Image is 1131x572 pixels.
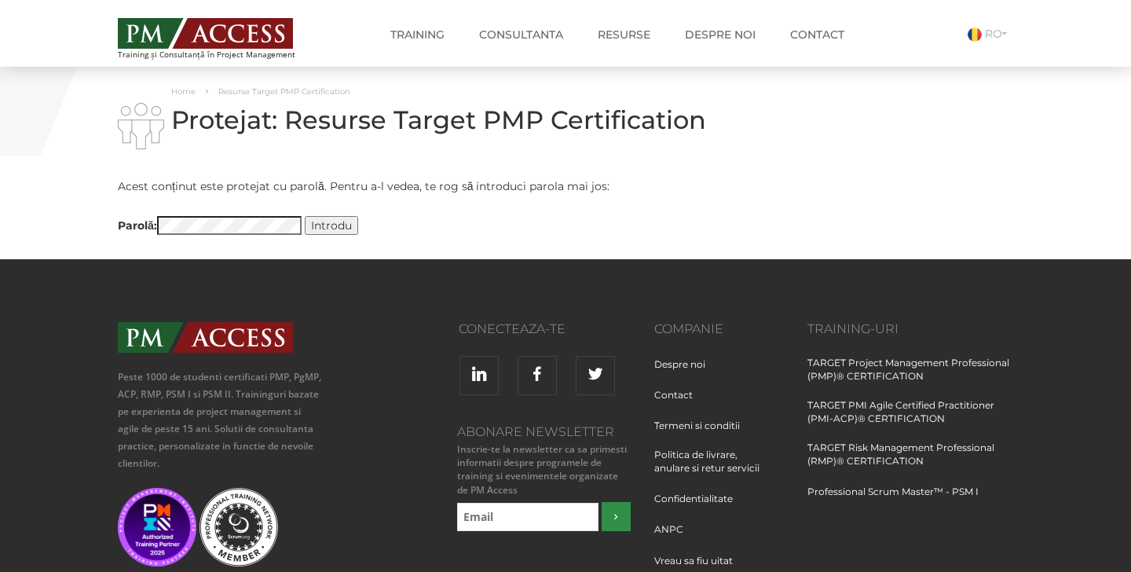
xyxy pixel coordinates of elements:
a: Home [171,86,196,97]
span: Training și Consultanță în Project Management [118,50,324,59]
a: ANPC [654,522,695,552]
img: Romana [968,27,982,42]
a: Despre noi [654,357,717,387]
p: Acest conținut este protejat cu parolă. Pentru a-l vedea, te rog să introduci parola mai jos: [118,177,707,196]
input: Parolă: [157,216,302,235]
small: Inscrie-te la newsletter ca sa primesti informatii despre programele de training si evenimentele ... [453,442,631,497]
p: Peste 1000 de studenti certificati PMP, PgMP, ACP, RMP, PSM I si PSM II. Traininguri bazate pe ex... [118,368,324,472]
h3: Companie [654,322,784,336]
a: Professional Scrum Master™ - PSM I [807,485,979,514]
a: Contact [778,19,856,50]
label: Parolă: [118,216,302,236]
a: TARGET Risk Management Professional (RMP)® CERTIFICATION [807,441,1014,483]
span: Resurse Target PMP Certification [218,86,350,97]
a: Confidentialitate [654,492,745,521]
img: PMI [118,488,196,566]
img: PMAccess [118,322,293,353]
h3: Conecteaza-te [348,322,565,336]
a: Training [379,19,456,50]
a: Contact [654,388,705,417]
a: TARGET Project Management Professional (PMP)® CERTIFICATION [807,356,1014,398]
img: PM ACCESS - Echipa traineri si consultanti certificati PMP: Narciss Popescu, Mihai Olaru, Monica ... [118,18,293,49]
a: Resurse [586,19,662,50]
input: Email [457,503,599,531]
a: TARGET PMI Agile Certified Practitioner (PMI-ACP)® CERTIFICATION [807,398,1014,441]
h1: Protejat: Resurse Target PMP Certification [118,106,707,134]
a: Despre noi [673,19,767,50]
a: Consultanta [467,19,575,50]
input: Introdu [305,216,358,235]
h3: Abonare Newsletter [453,425,631,439]
h3: Training-uri [807,322,1014,336]
img: Scrum [199,488,278,566]
a: Training și Consultanță în Project Management [118,13,324,59]
a: Termeni si conditii [654,419,752,448]
img: i-02.png [118,103,164,149]
a: Politica de livrare, anulare si retur servicii [654,448,784,490]
a: RO [968,27,1013,41]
